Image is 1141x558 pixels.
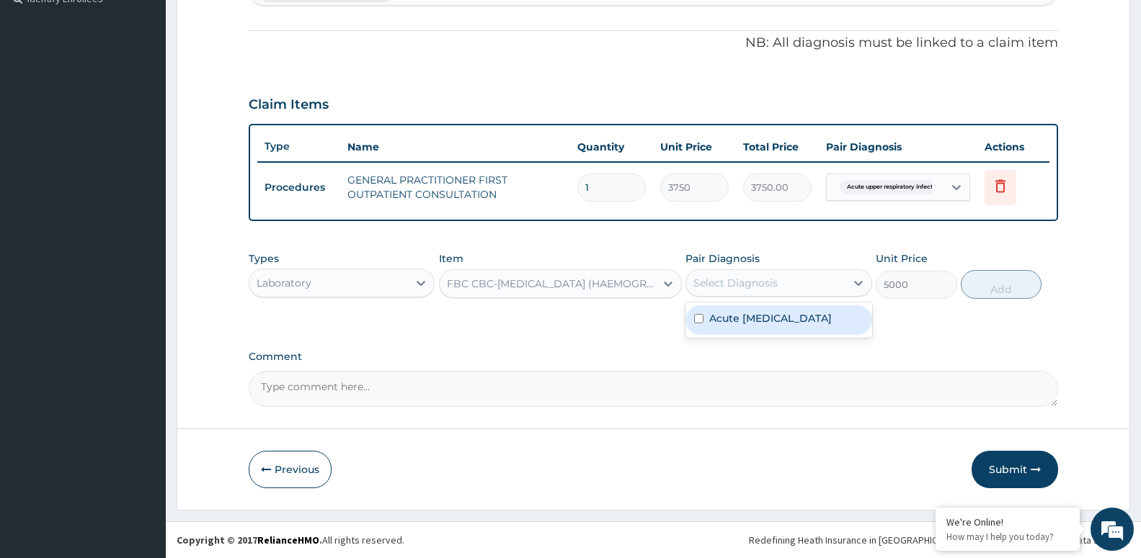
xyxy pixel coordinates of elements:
img: d_794563401_company_1708531726252_794563401 [27,72,58,108]
footer: All rights reserved. [166,521,1141,558]
th: Name [340,132,570,161]
button: Add [961,270,1042,299]
button: Previous [249,451,332,488]
label: Pair Diagnosis [685,251,760,266]
th: Type [257,133,340,160]
div: Chat with us now [75,81,242,99]
label: Unit Price [876,251,928,266]
div: Minimize live chat window [236,7,271,42]
th: Total Price [736,132,819,161]
button: Submit [972,451,1058,488]
span: We're online! [84,181,199,327]
label: Item [439,251,463,266]
h3: Claim Items [249,97,329,113]
th: Unit Price [653,132,736,161]
div: Laboratory [257,276,311,290]
p: How may I help you today? [946,531,1069,543]
div: Redefining Heath Insurance in [GEOGRAPHIC_DATA] using Telemedicine and Data Science! [749,533,1130,547]
th: Pair Diagnosis [819,132,977,161]
label: Comment [249,351,1058,363]
td: Procedures [257,174,340,201]
th: Actions [977,132,1049,161]
th: Quantity [570,132,653,161]
p: NB: All diagnosis must be linked to a claim item [249,34,1058,53]
a: RelianceHMO [257,534,319,546]
span: Acute upper respiratory infect... [840,180,944,194]
label: Types [249,253,279,265]
strong: Copyright © 2017 . [177,534,322,546]
td: GENERAL PRACTITIONER FIRST OUTPATIENT CONSULTATION [340,166,570,209]
div: Select Diagnosis [693,276,778,290]
label: Acute [MEDICAL_DATA] [709,311,832,325]
div: FBC CBC-[MEDICAL_DATA] (HAEMOGRAM) - [BLOOD] [447,276,657,291]
textarea: Type your message and hit 'Enter' [7,393,275,444]
div: We're Online! [946,516,1069,528]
